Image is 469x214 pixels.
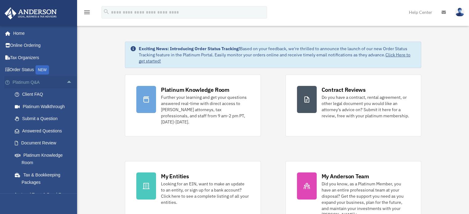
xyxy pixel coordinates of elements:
a: Submit a Question [9,113,82,125]
div: Platinum Knowledge Room [161,86,229,94]
i: search [103,8,110,15]
i: menu [83,9,91,16]
a: menu [83,11,91,16]
a: Platinum Q&Aarrow_drop_up [4,76,82,88]
a: Answered Questions [9,125,82,137]
div: NEW [35,65,49,75]
a: Platinum Walkthrough [9,100,82,113]
img: User Pic [455,8,464,17]
div: Based on your feedback, we're thrilled to announce the launch of our new Order Status Tracking fe... [139,46,416,64]
a: Platinum Knowledge Room Further your learning and get your questions answered real-time with dire... [125,75,261,136]
a: Client FAQ [9,88,82,101]
div: Looking for an EIN, want to make an update to an entity, or sign up for a bank account? Click her... [161,181,249,205]
img: Anderson Advisors Platinum Portal [3,7,59,19]
a: Click Here to get started! [139,52,410,64]
div: Do you have a contract, rental agreement, or other legal document you would like an attorney's ad... [322,94,410,119]
a: Document Review [9,137,82,149]
a: Home [4,27,79,39]
a: Contract Reviews Do you have a contract, rental agreement, or other legal document you would like... [286,75,421,136]
a: Platinum Knowledge Room [9,149,82,169]
a: Tax & Bookkeeping Packages [9,169,82,188]
a: Online Ordering [4,39,82,52]
div: Further your learning and get your questions answered real-time with direct access to [PERSON_NAM... [161,94,249,125]
a: Land Trust & Deed Forum [9,188,82,201]
div: My Anderson Team [322,172,369,180]
a: Tax Organizers [4,51,82,64]
div: Contract Reviews [322,86,366,94]
strong: Exciting News: Introducing Order Status Tracking! [139,46,240,51]
div: My Entities [161,172,189,180]
span: arrow_drop_up [66,76,79,89]
a: Order StatusNEW [4,64,82,76]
